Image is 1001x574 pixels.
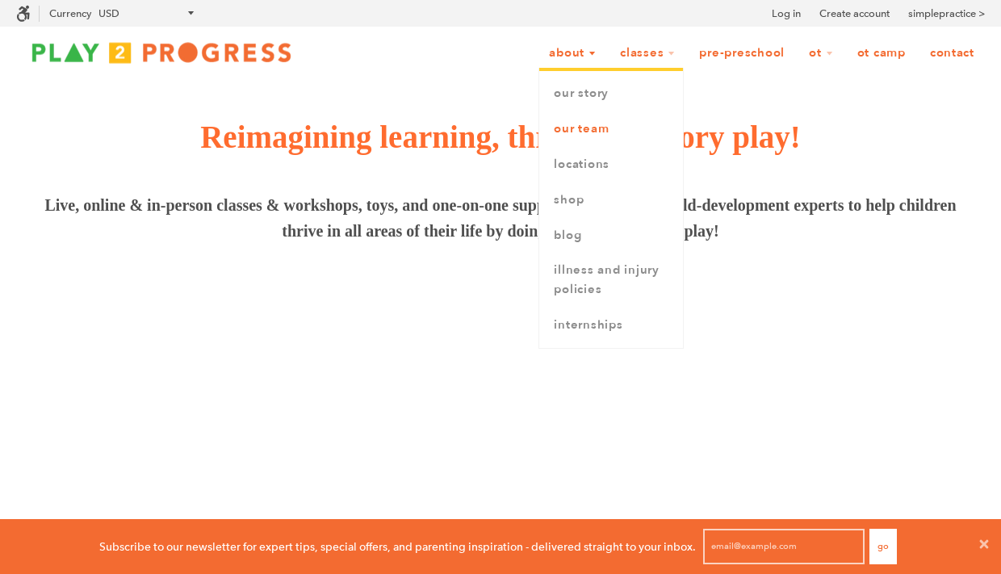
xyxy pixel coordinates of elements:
[99,538,696,555] p: Subscribe to our newsletter for expert tips, special offers, and parenting inspiration - delivere...
[200,119,801,154] span: Reimagining learning, through sensory play!
[847,38,916,69] a: OT Camp
[16,36,307,69] img: Play2Progress logo
[869,529,897,564] button: Go
[539,218,683,253] a: Blog
[539,76,683,111] a: Our Story
[49,7,91,19] label: Currency
[539,182,683,218] a: Shop
[609,38,685,69] a: Classes
[798,38,844,69] a: OT
[772,6,801,22] a: Log in
[908,6,985,22] a: simplepractice >
[40,192,961,244] span: Live, online & in-person classes & workshops, toys, and one-on-one support. Designed by child-dev...
[539,308,683,343] a: Internships
[538,38,606,69] a: About
[35,392,967,448] span: From pregnancy through preschool and beyond, we're a comprehensive resource for parents and famil...
[919,38,985,69] a: Contact
[539,147,683,182] a: Locations
[689,38,795,69] a: Pre-Preschool
[819,6,890,22] a: Create account
[539,111,683,147] a: Our Team
[703,529,865,564] input: email@example.com
[539,253,683,308] a: Illness and Injury Policies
